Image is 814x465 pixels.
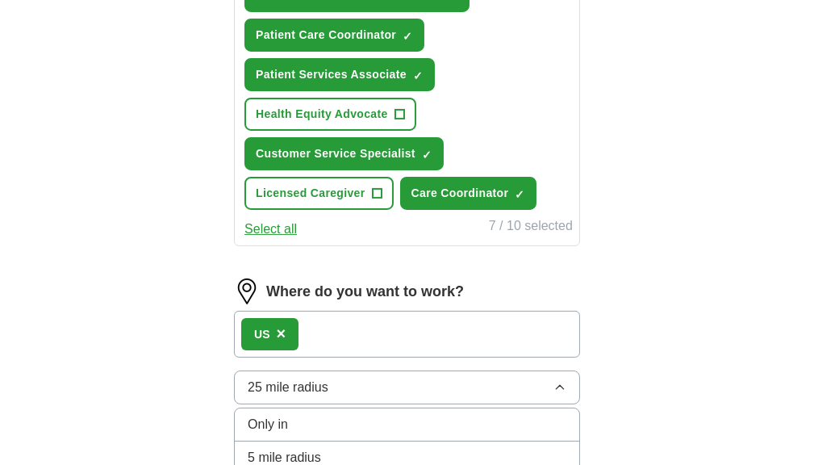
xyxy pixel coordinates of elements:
[254,326,269,343] div: US
[413,69,423,82] span: ✓
[256,66,407,83] span: Patient Services Associate
[256,27,396,44] span: Patient Care Coordinator
[234,371,580,404] button: 25 mile radius
[422,149,432,161] span: ✓
[248,415,288,434] span: Only in
[277,322,286,346] button: ×
[244,177,393,210] button: Licensed Caregiver
[234,279,260,304] img: location.png
[244,220,297,239] button: Select all
[256,106,388,123] span: Health Equity Advocate
[266,281,464,303] label: Where do you want to work?
[248,378,328,397] span: 25 mile radius
[411,185,509,202] span: Care Coordinator
[244,19,424,52] button: Patient Care Coordinator✓
[244,98,416,131] button: Health Equity Advocate
[489,216,573,239] div: 7 / 10 selected
[256,145,415,162] span: Customer Service Specialist
[400,177,537,210] button: Care Coordinator✓
[515,188,524,201] span: ✓
[277,325,286,342] span: ×
[244,58,435,91] button: Patient Services Associate✓
[244,137,444,170] button: Customer Service Specialist✓
[403,30,412,43] span: ✓
[256,185,365,202] span: Licensed Caregiver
